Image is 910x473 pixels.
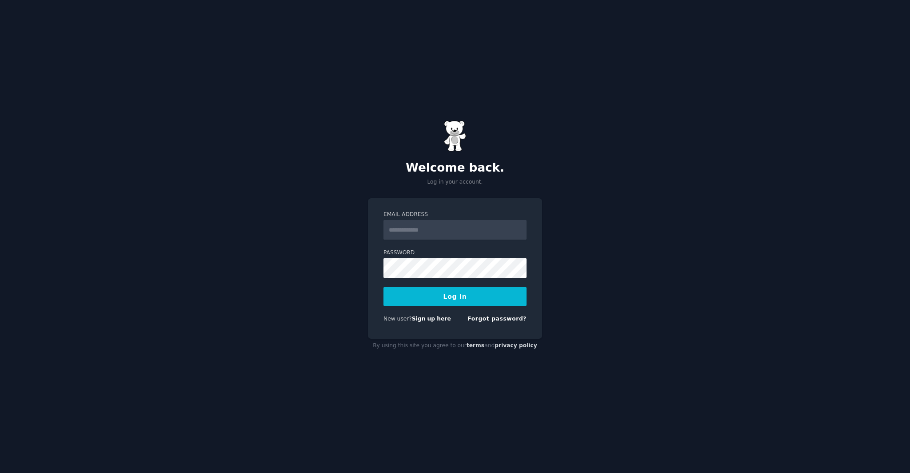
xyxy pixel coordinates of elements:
[383,316,412,322] span: New user?
[368,339,542,353] div: By using this site you agree to our and
[467,316,527,322] a: Forgot password?
[444,120,466,152] img: Gummy Bear
[467,342,484,349] a: terms
[383,287,527,306] button: Log In
[495,342,537,349] a: privacy policy
[383,249,527,257] label: Password
[368,178,542,186] p: Log in your account.
[368,161,542,175] h2: Welcome back.
[383,211,527,219] label: Email Address
[412,316,451,322] a: Sign up here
